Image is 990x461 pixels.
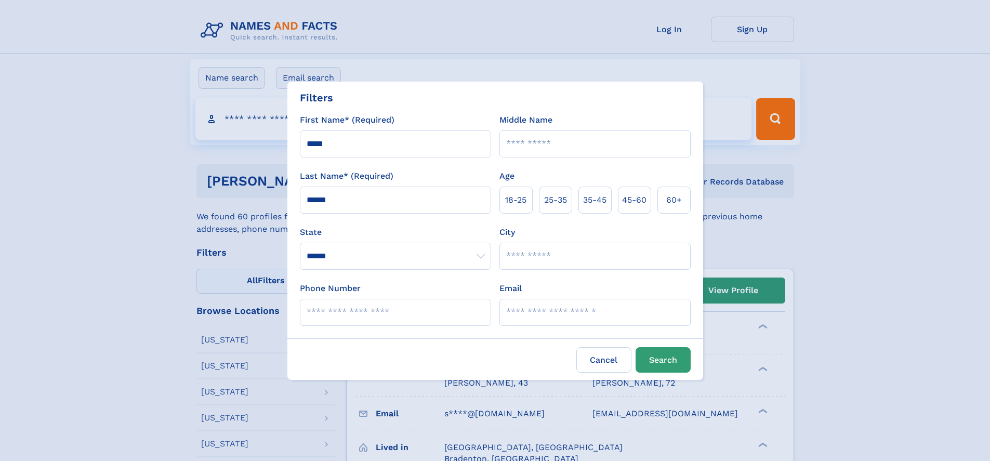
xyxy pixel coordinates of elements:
[622,194,646,206] span: 45‑60
[544,194,567,206] span: 25‑35
[300,114,394,126] label: First Name* (Required)
[499,114,552,126] label: Middle Name
[666,194,682,206] span: 60+
[300,282,361,295] label: Phone Number
[505,194,526,206] span: 18‑25
[499,226,515,239] label: City
[300,226,491,239] label: State
[583,194,606,206] span: 35‑45
[499,170,514,182] label: Age
[499,282,522,295] label: Email
[300,170,393,182] label: Last Name* (Required)
[636,347,691,373] button: Search
[300,90,333,106] div: Filters
[576,347,631,373] label: Cancel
